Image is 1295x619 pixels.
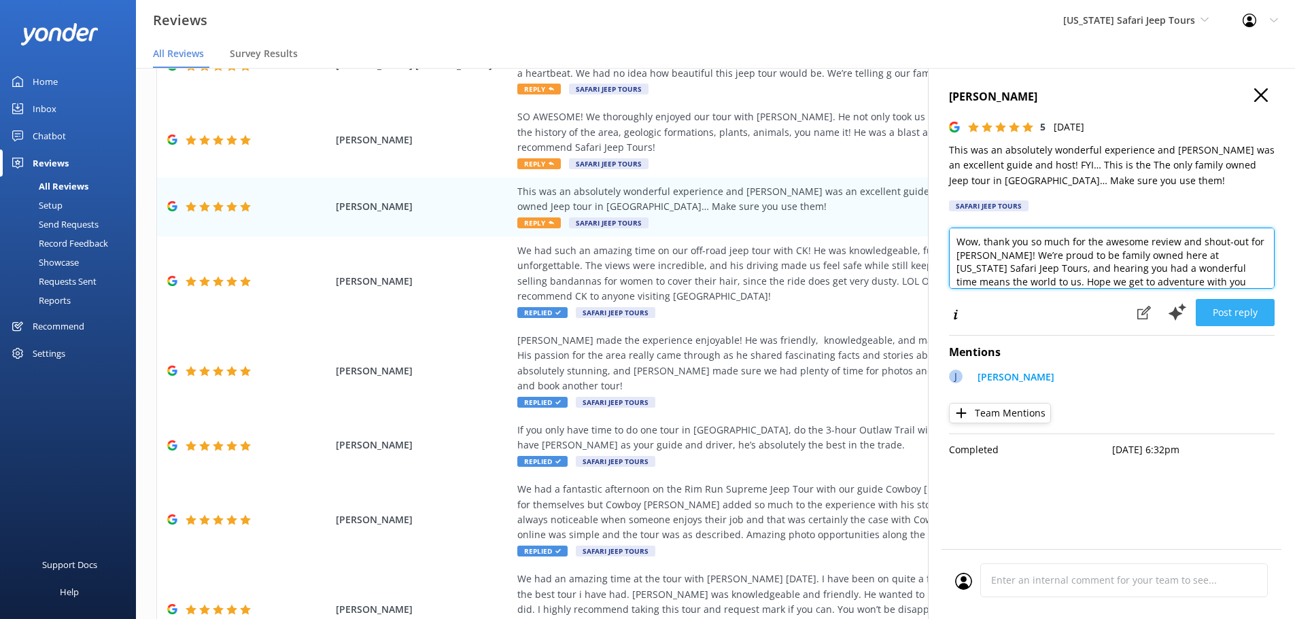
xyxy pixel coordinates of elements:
[517,217,561,228] span: Reply
[8,215,136,234] a: Send Requests
[153,10,207,31] h3: Reviews
[33,149,69,177] div: Reviews
[517,307,568,318] span: Replied
[8,253,79,272] div: Showcase
[949,344,1275,361] h4: Mentions
[33,68,58,95] div: Home
[949,403,1051,423] button: Team Mentions
[1063,14,1195,26] span: [US_STATE] Safari Jeep Tours
[1112,442,1275,457] p: [DATE] 6:32pm
[576,546,655,556] span: Safari Jeep Tours
[8,196,136,215] a: Setup
[949,228,1275,289] textarea: Wow, thank you so much for the awesome review and shout-out for [PERSON_NAME]! We’re proud to be ...
[569,158,649,169] span: Safari Jeep Tours
[517,456,568,467] span: Replied
[8,234,136,253] a: Record Feedback
[1040,120,1046,133] span: 5
[517,333,1136,394] div: [PERSON_NAME] made the experience enjoyable! He was friendly, knowledgeable, and made everyone fe...
[576,307,655,318] span: Safari Jeep Tours
[517,184,1136,215] div: This was an absolutely wonderful experience and [PERSON_NAME] was an excellent guide and host! FY...
[8,272,97,291] div: Requests Sent
[1054,120,1084,135] p: [DATE]
[949,200,1029,211] div: Safari Jeep Tours
[517,84,561,94] span: Reply
[569,84,649,94] span: Safari Jeep Tours
[8,291,71,310] div: Reports
[1196,299,1275,326] button: Post reply
[949,442,1112,457] p: Completed
[336,602,511,617] span: [PERSON_NAME]
[33,340,65,367] div: Settings
[576,397,655,408] span: Safari Jeep Tours
[978,370,1054,385] p: [PERSON_NAME]
[8,196,63,215] div: Setup
[42,551,97,578] div: Support Docs
[949,88,1275,106] h4: [PERSON_NAME]
[517,482,1136,543] div: We had a fantastic afternoon on the Rim Run Supreme Jeep Tour with our guide Cowboy [PERSON_NAME]...
[517,423,1136,453] div: If you only have time to do one tour in [GEOGRAPHIC_DATA], do the 3-hour Outlaw Trail with Safari...
[8,272,136,291] a: Requests Sent
[336,132,511,147] span: [PERSON_NAME]
[8,234,108,253] div: Record Feedback
[569,217,649,228] span: Safari Jeep Tours
[517,243,1136,304] div: We had such an amazing time on our off-road jeep tour with CK! He was knowledgeable, fun, and mad...
[336,438,511,453] span: [PERSON_NAME]
[8,177,88,196] div: All Reviews
[153,47,204,60] span: All Reviews
[949,143,1275,188] p: This was an absolutely wonderful experience and [PERSON_NAME] was an excellent guide and host! FY...
[60,578,79,605] div: Help
[949,370,963,383] div: J
[336,512,511,527] span: [PERSON_NAME]
[8,177,136,196] a: All Reviews
[517,397,568,408] span: Replied
[33,122,66,149] div: Chatbot
[8,291,136,310] a: Reports
[1254,88,1268,103] button: Close
[33,313,84,340] div: Recommend
[33,95,56,122] div: Inbox
[336,199,511,214] span: [PERSON_NAME]
[517,158,561,169] span: Reply
[576,456,655,467] span: Safari Jeep Tours
[8,215,99,234] div: Send Requests
[8,253,136,272] a: Showcase
[230,47,298,60] span: Survey Results
[336,364,511,378] span: [PERSON_NAME]
[20,23,99,46] img: yonder-white-logo.png
[336,274,511,289] span: [PERSON_NAME]
[971,370,1054,388] a: [PERSON_NAME]
[955,573,972,590] img: user_profile.svg
[517,546,568,556] span: Replied
[517,109,1136,155] div: SO AWESOME! We thoroughly enjoyed our tour with [PERSON_NAME]. He not only took us to the locatio...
